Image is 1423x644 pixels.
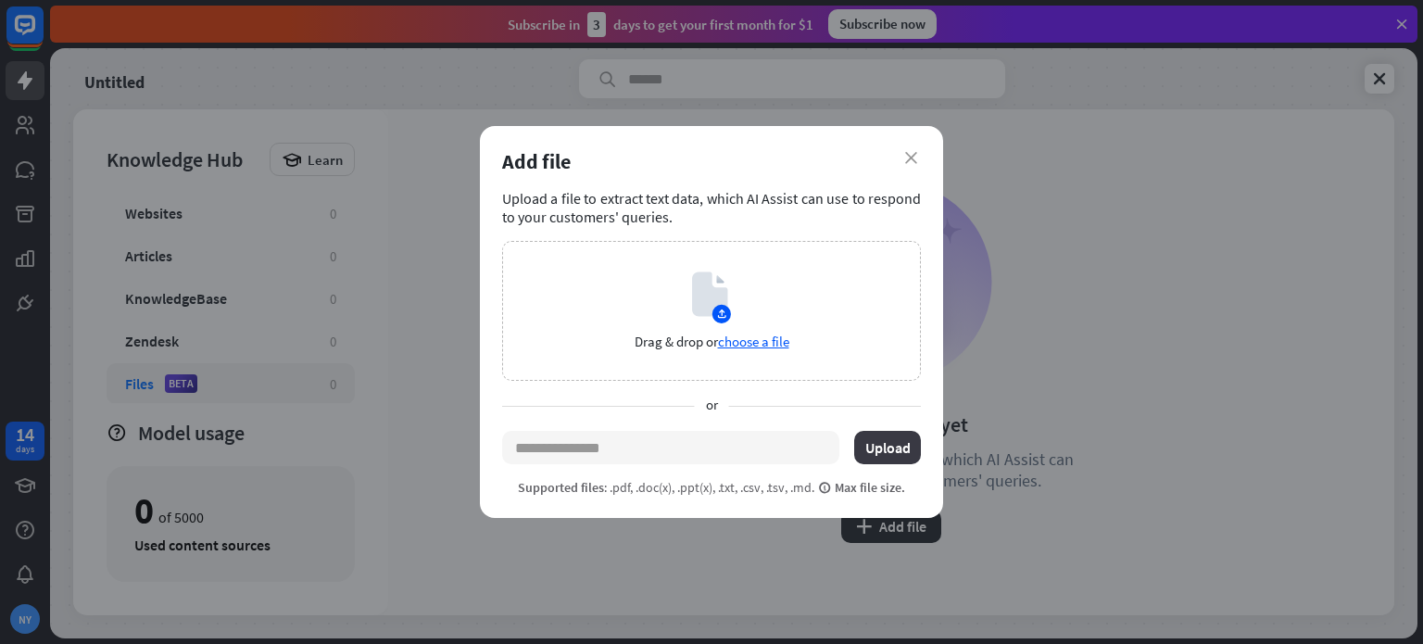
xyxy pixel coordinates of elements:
[502,148,921,174] div: Add file
[502,189,921,226] div: Upload a file to extract text data, which AI Assist can use to respond to your customers' queries.
[695,396,729,416] span: or
[905,152,917,164] i: close
[518,479,905,496] p: : .pdf, .doc(x), .ppt(x), .txt, .csv, .tsv, .md.
[854,431,921,464] button: Upload
[15,7,70,63] button: Open LiveChat chat widget
[718,333,789,350] span: choose a file
[818,479,905,496] span: Max file size.
[518,479,604,496] span: Supported files
[635,333,789,350] p: Drag & drop or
